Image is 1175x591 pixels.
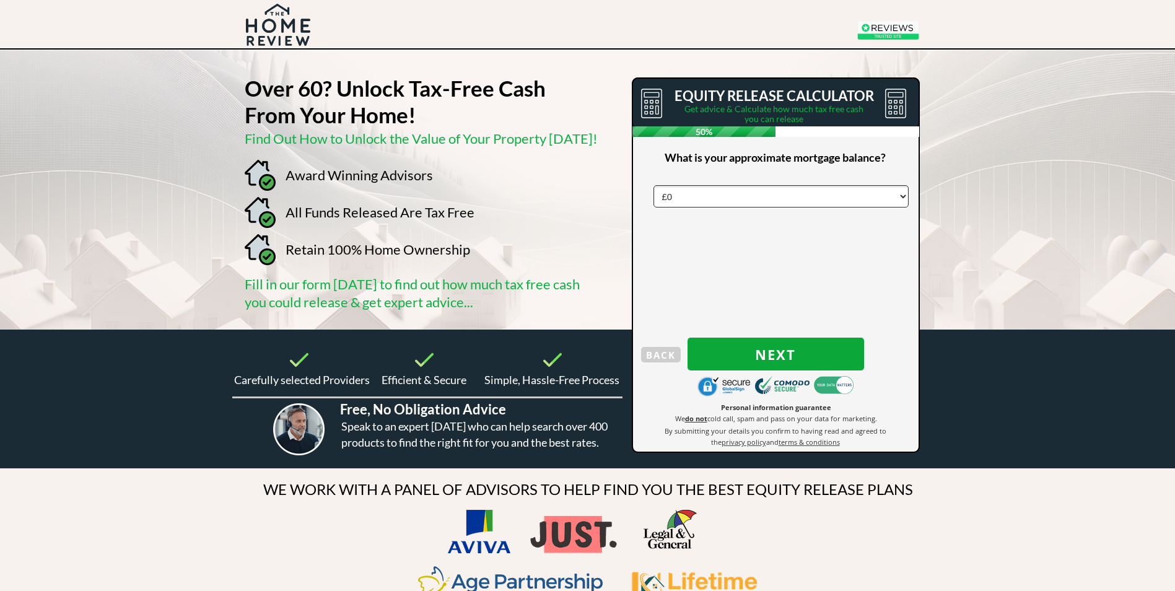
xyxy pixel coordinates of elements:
span: What is your approximate mortgage balance? [665,151,886,164]
span: WE WORK WITH A PANEL OF ADVISORS TO HELP FIND YOU THE BEST EQUITY RELEASE PLANS [263,480,913,498]
button: BACK [641,347,681,362]
a: terms & conditions [779,437,840,447]
span: Award Winning Advisors [286,167,433,183]
strong: do not [685,414,707,423]
a: privacy policy [722,437,766,447]
span: Retain 100% Home Ownership [286,241,470,258]
span: All Funds Released Are Tax Free [286,204,474,221]
span: and [766,437,779,447]
span: EQUITY RELEASE CALCULATOR [675,87,874,104]
span: Personal information guarantee [721,403,831,412]
span: Find Out How to Unlock the Value of Your Property [DATE]! [245,130,598,147]
span: Carefully selected Providers [234,373,370,387]
span: Next [688,346,864,362]
span: By submitting your details you confirm to having read and agreed to the [665,426,886,447]
span: Free, No Obligation Advice [340,401,506,418]
span: Simple, Hassle-Free Process [484,373,619,387]
button: Next [688,338,864,370]
strong: Over 60? Unlock Tax-Free Cash From Your Home! [245,75,546,128]
span: We cold call, spam and pass on your data for marketing. [675,414,877,423]
span: Efficient & Secure [382,373,466,387]
span: 50% [632,126,776,137]
span: Get advice & Calculate how much tax free cash you can release [684,103,863,124]
span: BACK [641,347,681,363]
span: Speak to an expert [DATE] who can help search over 400 products to find the right fit for you and... [341,419,608,449]
span: Fill in our form [DATE] to find out how much tax free cash you could release & get expert advice... [245,276,580,310]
